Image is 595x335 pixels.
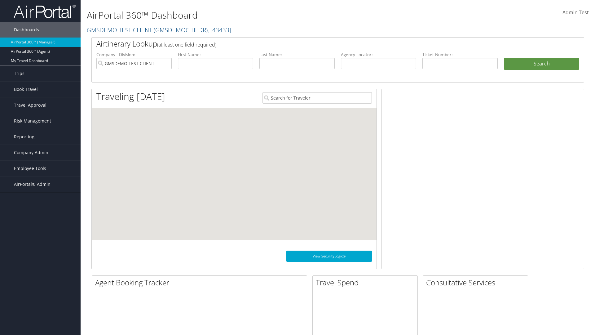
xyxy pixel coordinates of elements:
[316,277,417,288] h2: Travel Spend
[87,9,421,22] h1: AirPortal 360™ Dashboard
[341,51,416,58] label: Agency Locator:
[157,41,216,48] span: (at least one field required)
[504,58,579,70] button: Search
[262,92,372,104] input: Search for Traveler
[422,51,498,58] label: Ticket Number:
[96,38,538,49] h2: Airtinerary Lookup
[14,176,51,192] span: AirPortal® Admin
[14,145,48,160] span: Company Admin
[14,4,76,19] img: airportal-logo.png
[562,9,589,16] span: Admin Test
[96,90,165,103] h1: Traveling [DATE]
[87,26,231,34] a: GMSDEMO TEST CLIENT
[14,22,39,38] span: Dashboards
[259,51,335,58] label: Last Name:
[14,129,34,145] span: Reporting
[208,26,231,34] span: , [ 43433 ]
[14,66,24,81] span: Trips
[562,3,589,22] a: Admin Test
[14,113,51,129] span: Risk Management
[95,277,307,288] h2: Agent Booking Tracker
[14,97,46,113] span: Travel Approval
[96,51,172,58] label: Company - Division:
[178,51,253,58] label: First Name:
[14,161,46,176] span: Employee Tools
[286,251,372,262] a: View SecurityLogic®
[154,26,208,34] span: ( GMSDEMOCHILDR )
[14,82,38,97] span: Book Travel
[426,277,528,288] h2: Consultative Services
